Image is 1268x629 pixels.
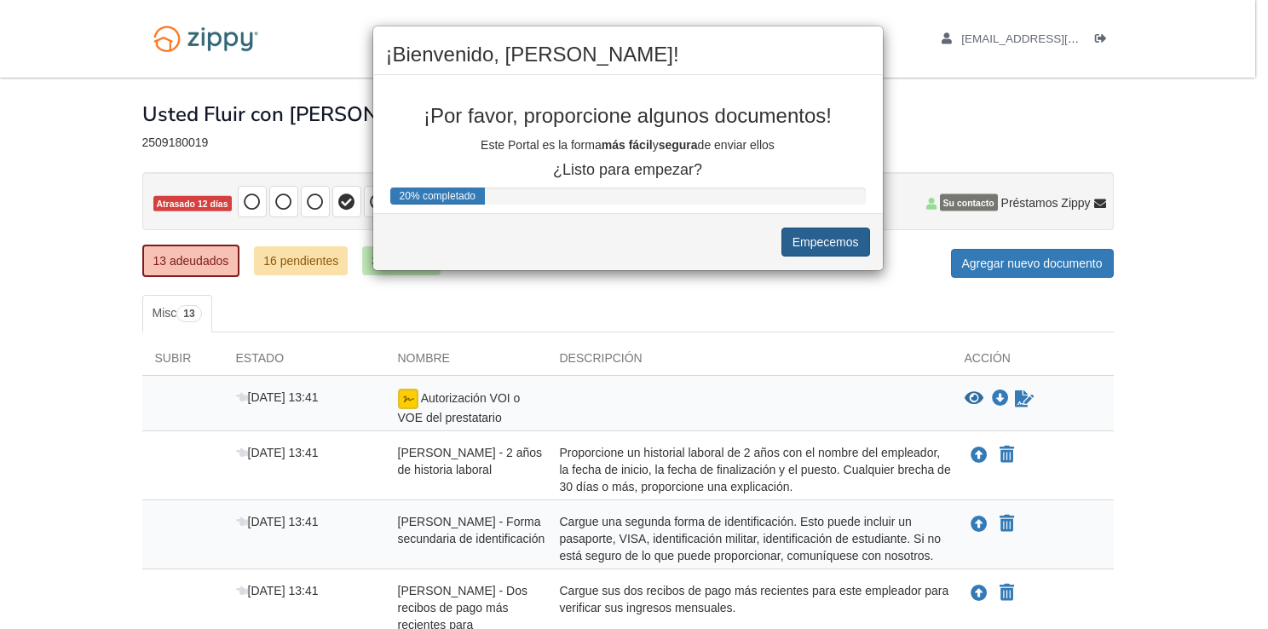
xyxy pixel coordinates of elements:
b: más fácil [602,138,653,152]
p: ¿Listo para empezar? [386,162,870,179]
p: Este Portal es la forma y de enviar ellos [386,136,870,153]
p: ¡Por favor, proporcione algunos documentos! [386,105,870,127]
button: Empecemos [781,228,870,257]
h2: ¡Bienvenido, [PERSON_NAME]! [386,43,870,66]
b: segura [659,138,698,152]
div: Barra de progreso [390,188,486,205]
